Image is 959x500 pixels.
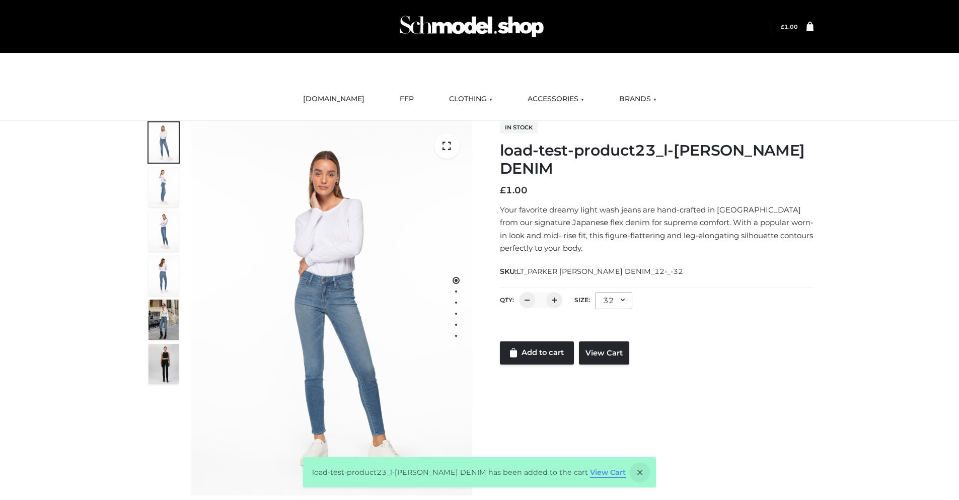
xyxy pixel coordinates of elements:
a: BRANDS [612,88,664,110]
img: 2001KLX-Ava-skinny-cove-1-scaled_9b141654-9513-48e5-b76c-3dc7db129200.jpg [149,122,179,163]
span: £ [500,185,506,196]
bdi: 1.00 [781,24,798,30]
label: Size: [574,296,590,304]
a: CLOTHING [441,88,500,110]
span: £ [781,24,784,30]
a: View Cart [579,341,629,365]
a: ACCESSORIES [520,88,592,110]
img: 2001KLX-Ava-skinny-cove-1-scaled_9b141654-9513-48e5-b76c-3dc7db129200 [191,121,472,495]
span: LT_PARKER [PERSON_NAME] DENIM_12-_-32 [517,267,683,276]
p: Your favorite dreamy light wash jeans are hand-crafted in [GEOGRAPHIC_DATA] from our signature Ja... [500,203,814,255]
bdi: 1.00 [500,185,528,196]
a: [DOMAIN_NAME] [296,88,372,110]
img: 49df5f96394c49d8b5cbdcda3511328a.HD-1080p-2.5Mbps-49301101_thumbnail.jpg [149,344,179,384]
img: 2001KLX-Ava-skinny-cove-4-scaled_4636a833-082b-4702-abec-fd5bf279c4fc.jpg [149,167,179,207]
div: load-test-product23_l-[PERSON_NAME] DENIM has been added to the cart [303,457,656,487]
span: SKU: [500,265,684,277]
span: In stock [500,121,538,133]
img: 2001KLX-Ava-skinny-cove-3-scaled_eb6bf915-b6b9-448f-8c6c-8cabb27fd4b2.jpg [149,211,179,251]
img: Bowery-Skinny_Cove-1.jpg [149,300,179,340]
a: Add to cart [500,341,574,365]
a: View Cart [590,468,626,477]
a: FFP [392,88,421,110]
img: Schmodel Admin 964 [396,7,547,46]
label: QTY: [500,296,514,304]
img: 2001KLX-Ava-skinny-cove-2-scaled_32c0e67e-5e94-449c-a916-4c02a8c03427.jpg [149,255,179,296]
div: 32 [595,292,632,309]
h1: load-test-product23_l-[PERSON_NAME] DENIM [500,141,814,178]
